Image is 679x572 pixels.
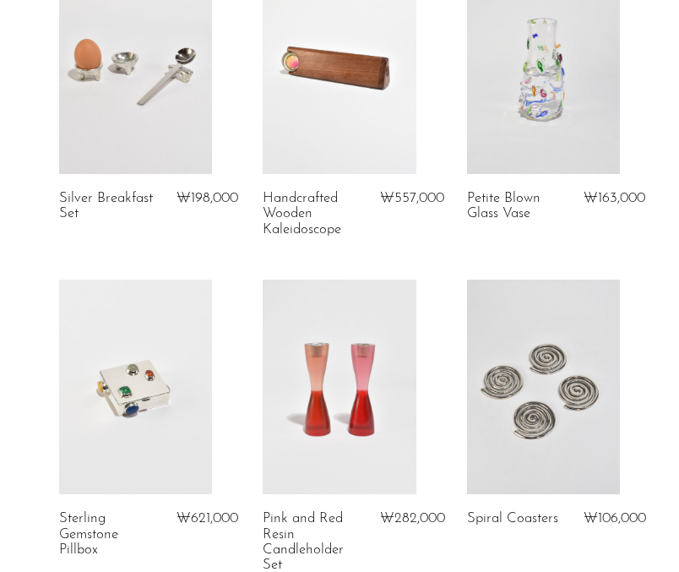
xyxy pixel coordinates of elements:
a: Spiral Coasters [467,511,558,526]
span: ₩282,000 [380,511,445,526]
span: ₩106,000 [584,511,646,526]
a: Handcrafted Wooden Kaleidoscope [263,191,360,237]
a: Sterling Gemstone Pillbox [59,511,156,558]
a: Silver Breakfast Set [59,191,156,222]
a: Petite Blown Glass Vase [467,191,564,222]
span: ₩163,000 [584,191,645,205]
span: ₩557,000 [380,191,444,205]
span: ₩198,000 [177,191,238,205]
span: ₩621,000 [177,511,238,526]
